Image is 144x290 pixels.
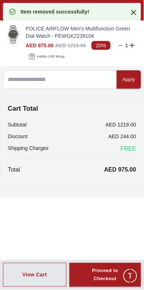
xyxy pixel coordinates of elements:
[8,166,20,175] p: Total
[32,223,124,232] span: Chat with us now
[55,43,86,48] span: AED 1219.00
[26,51,68,62] button: Addto Gift Wrap
[21,8,90,15] div: Item removed successfully!
[120,145,136,154] span: FREE
[7,213,137,242] div: Chat with us now
[91,41,111,50] span: 20%
[69,263,141,287] button: Proceed to Checkout
[8,145,48,154] p: Shipping Charges
[83,267,128,284] div: Proceed to Checkout
[6,25,21,44] img: ...
[28,280,43,286] span: Home
[3,263,66,287] button: View Cart
[7,188,137,204] div: Find your dream watch—experts ready to assist!
[123,76,135,84] div: Apply
[8,121,26,129] p: Subtotal
[124,42,130,49] p: 1
[37,53,65,60] span: Add to Gift Wrap
[106,121,136,129] p: AED 1219.00
[8,8,22,22] img: Company logo
[7,157,137,185] div: Timehousecompany
[109,133,137,140] p: AED 244.00
[1,264,70,289] div: Home
[122,7,137,22] em: Minimize
[71,264,143,289] div: Conversation
[26,43,54,48] span: AED 975.00
[104,166,136,175] p: AED 975.00
[8,133,28,140] p: Discount
[22,271,47,279] div: View Cart
[122,268,138,285] div: Chat Widget
[117,70,141,89] button: Apply
[8,104,136,114] h4: Cart Total
[26,25,138,40] a: POLICE AIRFLOW Men's Multifunction Green Dial Watch - PEWGK2239104
[90,280,124,286] span: Conversation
